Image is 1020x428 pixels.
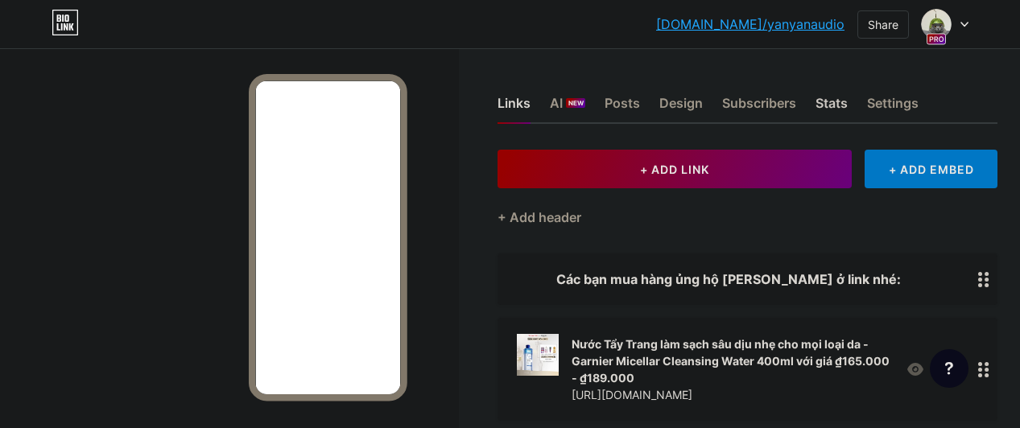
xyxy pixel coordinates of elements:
div: Links [498,93,531,122]
div: + Add header [498,208,581,227]
div: 0 [906,360,939,379]
div: AI [550,93,585,122]
a: [DOMAIN_NAME]/yanyanaudio [656,14,844,34]
span: + ADD LINK [640,163,709,176]
span: NEW [568,98,584,108]
div: Settings [867,93,919,122]
div: Share [868,16,898,33]
div: Design [659,93,703,122]
img: Dat Nguyen [921,9,952,39]
div: Các bạn mua hàng ủng hộ [PERSON_NAME] ở link nhé: [517,270,939,289]
div: + ADD EMBED [865,150,997,188]
button: + ADD LINK [498,150,852,188]
div: Subscribers [722,93,796,122]
div: Posts [605,93,640,122]
div: Nước Tẩy Trang làm sạch sâu dịu nhẹ cho mọi loại da - Garnier Micellar Cleansing Water 400ml với ... [572,335,893,386]
div: [URL][DOMAIN_NAME] [572,386,893,403]
img: Nước Tẩy Trang làm sạch sâu dịu nhẹ cho mọi loại da - Garnier Micellar Cleansing Water 400ml với ... [517,334,559,376]
div: Stats [816,93,848,122]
